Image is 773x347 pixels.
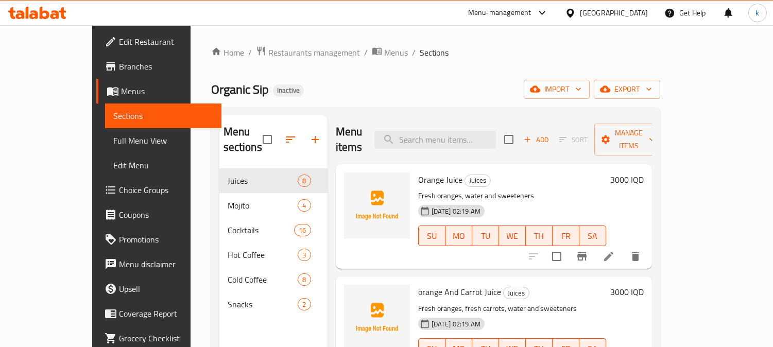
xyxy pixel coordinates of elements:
span: Juices [504,287,529,299]
div: Menu-management [468,7,531,19]
span: Full Menu View [113,134,213,147]
h6: 3000 IQD [610,172,644,187]
span: Select to update [546,246,568,267]
a: Promotions [96,227,221,252]
span: [DATE] 02:19 AM [427,319,485,329]
input: search [374,131,496,149]
span: MO [450,229,468,244]
button: MO [445,225,472,246]
button: Manage items [594,124,663,155]
span: 3 [298,250,310,260]
span: 4 [298,201,310,211]
span: Branches [119,60,213,73]
span: Restaurants management [268,46,360,59]
a: Restaurants management [256,46,360,59]
a: Full Menu View [105,128,221,153]
span: FR [557,229,575,244]
span: Promotions [119,233,213,246]
span: Coupons [119,209,213,221]
div: [GEOGRAPHIC_DATA] [580,7,648,19]
span: Upsell [119,283,213,295]
span: 8 [298,176,310,186]
a: Home [211,46,244,59]
li: / [412,46,416,59]
a: Menus [372,46,408,59]
span: Choice Groups [119,184,213,196]
a: Edit menu item [603,250,615,263]
span: Mojito [228,199,298,212]
button: SU [418,225,445,246]
span: Snacks [228,298,298,310]
span: Juices [465,175,490,186]
span: Manage items [603,127,655,152]
span: SA [583,229,602,244]
span: k [755,7,759,19]
span: Juices [228,175,298,187]
button: WE [499,225,526,246]
span: export [602,83,652,96]
span: Sections [420,46,449,59]
span: Edit Menu [113,159,213,171]
a: Choice Groups [96,178,221,202]
div: items [298,199,311,212]
span: 8 [298,275,310,285]
div: Hot Coffee3 [219,242,328,267]
img: Orange Juice [344,172,410,238]
span: Menus [384,46,408,59]
span: WE [503,229,522,244]
span: [DATE] 02:19 AM [427,206,485,216]
button: TU [472,225,499,246]
span: 16 [295,225,310,235]
h2: Menu sections [224,124,263,155]
div: items [298,273,311,286]
div: items [294,224,311,236]
button: FR [553,225,579,246]
button: export [594,80,660,99]
span: SU [423,229,441,244]
span: Inactive [273,86,304,95]
button: import [524,80,590,99]
nav: Menu sections [219,164,328,321]
div: Cold Coffee8 [219,267,328,292]
a: Coverage Report [96,301,221,326]
a: Coupons [96,202,221,227]
span: Cocktails [228,224,295,236]
h2: Menu items [336,124,363,155]
span: Menus [121,85,213,97]
span: TH [530,229,548,244]
div: Hot Coffee [228,249,298,261]
span: Add [522,134,550,146]
span: Sections [113,110,213,122]
span: Select all sections [256,129,278,150]
h6: 3000 IQD [610,285,644,299]
div: Juices [503,287,529,299]
nav: breadcrumb [211,46,660,59]
span: Sort sections [278,127,303,152]
span: Edit Restaurant [119,36,213,48]
a: Upsell [96,276,221,301]
div: items [298,298,311,310]
span: Coverage Report [119,307,213,320]
span: Add item [520,132,553,148]
span: TU [476,229,495,244]
a: Sections [105,103,221,128]
button: Add section [303,127,328,152]
div: Inactive [273,84,304,97]
span: Menu disclaimer [119,258,213,270]
span: Select section [498,129,520,150]
div: Juices8 [219,168,328,193]
span: 2 [298,300,310,309]
div: Mojito4 [219,193,328,218]
a: Edit Menu [105,153,221,178]
li: / [248,46,252,59]
span: orange And Carrot Juice [418,284,501,300]
span: import [532,83,581,96]
span: Cold Coffee [228,273,298,286]
span: Orange Juice [418,172,462,187]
